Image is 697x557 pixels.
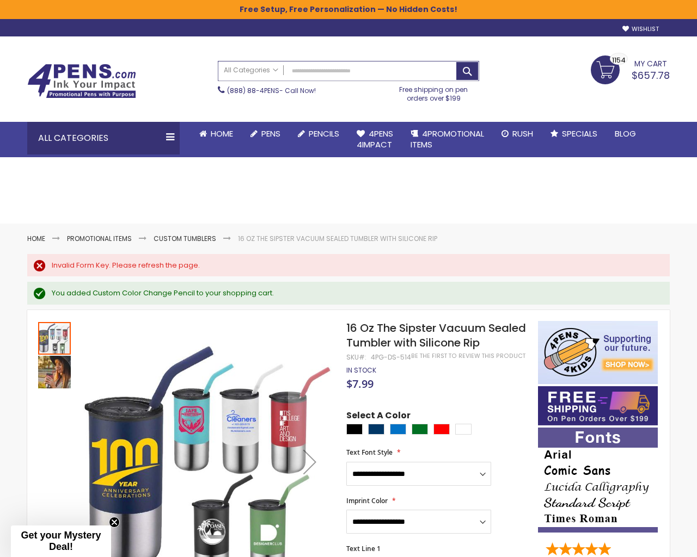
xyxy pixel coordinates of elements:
[348,122,402,157] a: 4Pens4impact
[538,428,658,533] img: font-personalization-examples
[309,128,339,139] span: Pencils
[402,122,493,157] a: 4PROMOTIONALITEMS
[346,410,411,424] span: Select A Color
[261,128,280,139] span: Pens
[109,517,120,528] button: Close teaser
[346,424,363,435] div: Black
[412,424,428,435] div: Green
[227,86,279,95] a: (888) 88-4PENS
[21,530,101,552] span: Get your Mystery Deal!
[154,234,216,243] a: Custom Tumblers
[346,496,388,505] span: Imprint Color
[368,424,384,435] div: Navy Blue
[38,321,72,355] div: 16 Oz The Sipster Vacuum Sealed Tumbler with Silicone Rip
[289,122,348,146] a: Pencils
[538,386,658,425] img: Free shipping on orders over $199
[433,424,450,435] div: Red
[622,25,659,33] a: Wishlist
[346,366,376,375] div: Availability
[346,448,393,457] span: Text Font Style
[67,234,132,243] a: Promotional Items
[388,81,480,103] div: Free shipping on pen orders over $199
[242,122,289,146] a: Pens
[27,122,180,154] div: All Categories
[390,424,406,435] div: Blue Light
[538,321,658,384] img: 4pens 4 kids
[346,352,366,362] strong: SKU
[411,352,525,360] a: Be the first to review this product
[38,355,71,388] div: 16 Oz The Sipster Vacuum Sealed Tumbler with Silicone Rip
[411,128,484,150] span: 4PROMOTIONAL ITEMS
[191,122,242,146] a: Home
[346,366,376,375] span: In stock
[227,86,316,95] span: - Call Now!
[612,55,626,65] span: 1154
[371,353,411,362] div: 4PG-DS-514
[346,544,381,553] span: Text Line 1
[615,128,636,139] span: Blog
[512,128,533,139] span: Rush
[493,122,542,146] a: Rush
[224,66,278,75] span: All Categories
[606,122,645,146] a: Blog
[238,234,437,243] li: 16 Oz The Sipster Vacuum Sealed Tumbler with Silicone Rip
[346,376,374,391] span: $7.99
[27,64,136,98] img: 4Pens Custom Pens and Promotional Products
[346,320,526,350] span: 16 Oz The Sipster Vacuum Sealed Tumbler with Silicone Rip
[38,356,71,388] img: 16 Oz The Sipster Vacuum Sealed Tumbler with Silicone Rip
[562,128,597,139] span: Specials
[455,424,472,435] div: White
[52,288,659,298] div: You added Custom Color Change Pencil to your shopping cart.
[52,261,659,270] div: Invalid Form Key. Please refresh the page.
[632,69,670,82] span: $657.78
[211,128,233,139] span: Home
[27,234,45,243] a: Home
[591,55,670,83] a: $657.78 1154
[218,61,284,79] a: All Categories
[357,128,393,150] span: 4Pens 4impact
[542,122,606,146] a: Specials
[11,525,111,557] div: Get your Mystery Deal!Close teaser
